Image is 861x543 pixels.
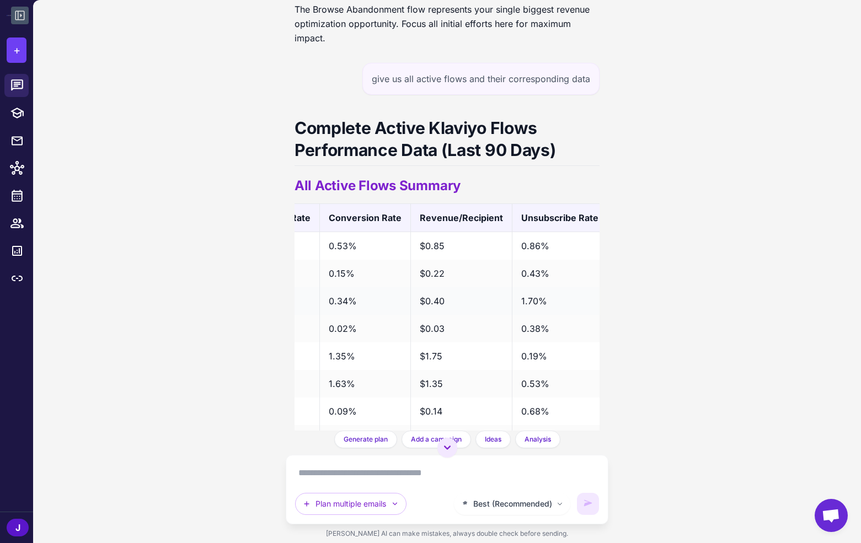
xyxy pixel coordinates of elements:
span: Add a campaign [411,434,462,444]
button: Ideas [475,431,511,448]
button: Best (Recommended) [454,493,570,515]
td: 0.38% [512,315,607,342]
td: 0.43% [512,260,607,287]
td: $1.75 [410,342,512,370]
div: give us all active flows and their corresponding data [362,63,600,95]
button: Analysis [515,431,560,448]
td: 0.15% [319,260,410,287]
div: [PERSON_NAME] AI can make mistakes, always double check before sending. [286,524,608,543]
td: 0.34% [319,287,410,315]
th: Revenue/Recipient [410,204,512,232]
td: $1.35 [410,370,512,397]
td: $0.85 [410,232,512,260]
button: + [7,37,26,63]
th: Conversion Rate [319,204,410,232]
h2: All Active Flows Summary [295,177,600,195]
td: 0.21% [512,425,607,453]
div: Open chat [815,499,848,532]
td: 0.68% [512,397,607,425]
td: $0.14 [410,397,512,425]
td: 0.09% [319,397,410,425]
td: 0.53% [319,232,410,260]
td: 0.53% [512,370,607,397]
td: 1.70% [512,287,607,315]
td: 1.63% [319,370,410,397]
td: 0.19% [512,342,607,370]
td: $0.40 [410,287,512,315]
th: Unsubscribe Rate [512,204,607,232]
td: 0.86% [512,232,607,260]
span: + [13,42,20,58]
span: Best (Recommended) [473,498,552,510]
span: Generate plan [344,434,388,444]
td: 0.64% [319,425,410,453]
h1: Complete Active Klaviyo Flows Performance Data (Last 90 Days) [295,117,600,166]
button: Add a campaign [402,431,471,448]
td: 0.02% [319,315,410,342]
td: $0.50 [410,425,512,453]
span: Analysis [525,434,551,444]
td: $0.22 [410,260,512,287]
p: The Browse Abandonment flow represents your single biggest revenue optimization opportunity. Focu... [295,2,600,45]
button: Generate plan [334,431,397,448]
button: Plan multiple emails [295,493,407,515]
td: 1.35% [319,342,410,370]
div: J [7,519,29,536]
td: $0.03 [410,315,512,342]
span: Ideas [485,434,501,444]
